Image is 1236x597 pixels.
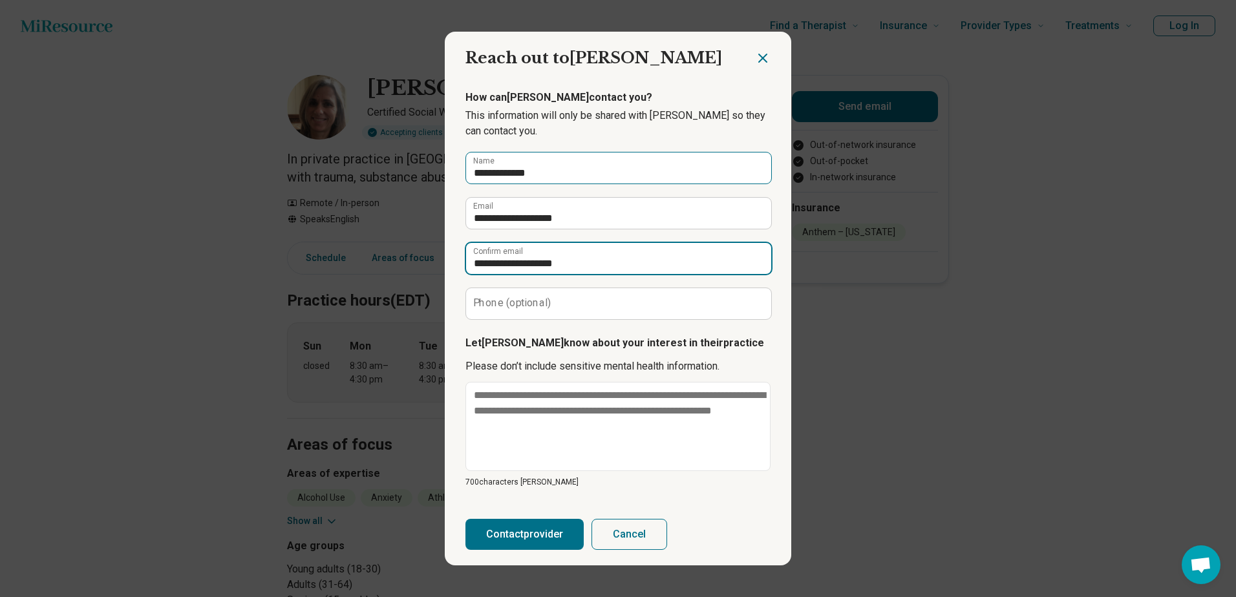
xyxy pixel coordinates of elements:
[465,48,722,67] span: Reach out to [PERSON_NAME]
[465,476,771,488] p: 700 characters [PERSON_NAME]
[473,157,495,165] label: Name
[465,519,584,550] button: Contactprovider
[465,108,771,139] p: This information will only be shared with [PERSON_NAME] so they can contact you.
[473,298,551,308] label: Phone (optional)
[473,247,523,255] label: Confirm email
[465,359,771,374] p: Please don’t include sensitive mental health information.
[591,519,667,550] button: Cancel
[465,90,771,105] p: How can [PERSON_NAME] contact you?
[465,335,771,351] p: Let [PERSON_NAME] know about your interest in their practice
[473,202,493,210] label: Email
[755,50,771,66] button: Close dialog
